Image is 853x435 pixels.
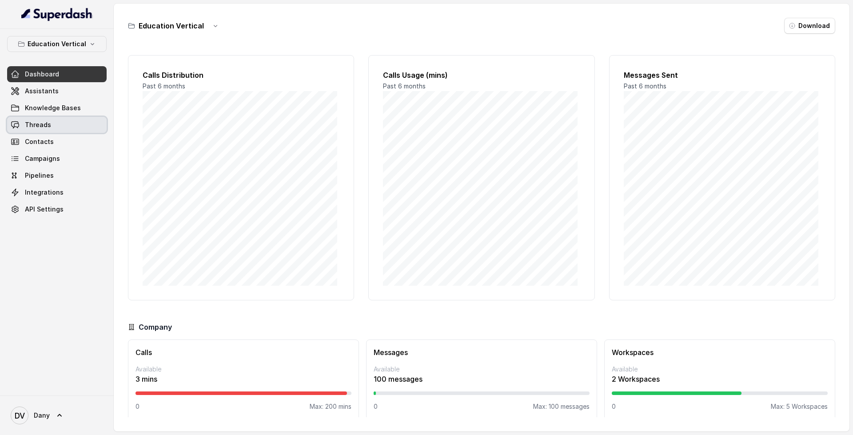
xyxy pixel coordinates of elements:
[25,171,54,180] span: Pipelines
[7,134,107,150] a: Contacts
[25,120,51,129] span: Threads
[28,39,86,49] p: Education Vertical
[624,70,821,80] h2: Messages Sent
[612,347,828,358] h3: Workspaces
[25,205,64,214] span: API Settings
[533,402,590,411] p: Max: 100 messages
[21,7,93,21] img: light.svg
[7,100,107,116] a: Knowledge Bases
[771,402,828,411] p: Max: 5 Workspaces
[7,403,107,428] a: Dany
[136,365,351,374] p: Available
[7,117,107,133] a: Threads
[25,87,59,96] span: Assistants
[143,82,185,90] span: Past 6 months
[7,184,107,200] a: Integrations
[25,137,54,146] span: Contacts
[374,402,378,411] p: 0
[7,151,107,167] a: Campaigns
[612,365,828,374] p: Available
[136,374,351,384] p: 3 mins
[136,347,351,358] h3: Calls
[25,154,60,163] span: Campaigns
[7,201,107,217] a: API Settings
[34,411,50,420] span: Dany
[310,402,351,411] p: Max: 200 mins
[612,402,616,411] p: 0
[624,82,666,90] span: Past 6 months
[383,82,426,90] span: Past 6 months
[7,83,107,99] a: Assistants
[25,104,81,112] span: Knowledge Bases
[374,365,590,374] p: Available
[374,374,590,384] p: 100 messages
[136,402,140,411] p: 0
[612,374,828,384] p: 2 Workspaces
[7,66,107,82] a: Dashboard
[374,347,590,358] h3: Messages
[383,70,580,80] h2: Calls Usage (mins)
[15,411,25,420] text: DV
[139,322,172,332] h3: Company
[7,168,107,184] a: Pipelines
[784,18,835,34] button: Download
[25,70,59,79] span: Dashboard
[143,70,339,80] h2: Calls Distribution
[7,36,107,52] button: Education Vertical
[139,20,204,31] h3: Education Vertical
[25,188,64,197] span: Integrations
